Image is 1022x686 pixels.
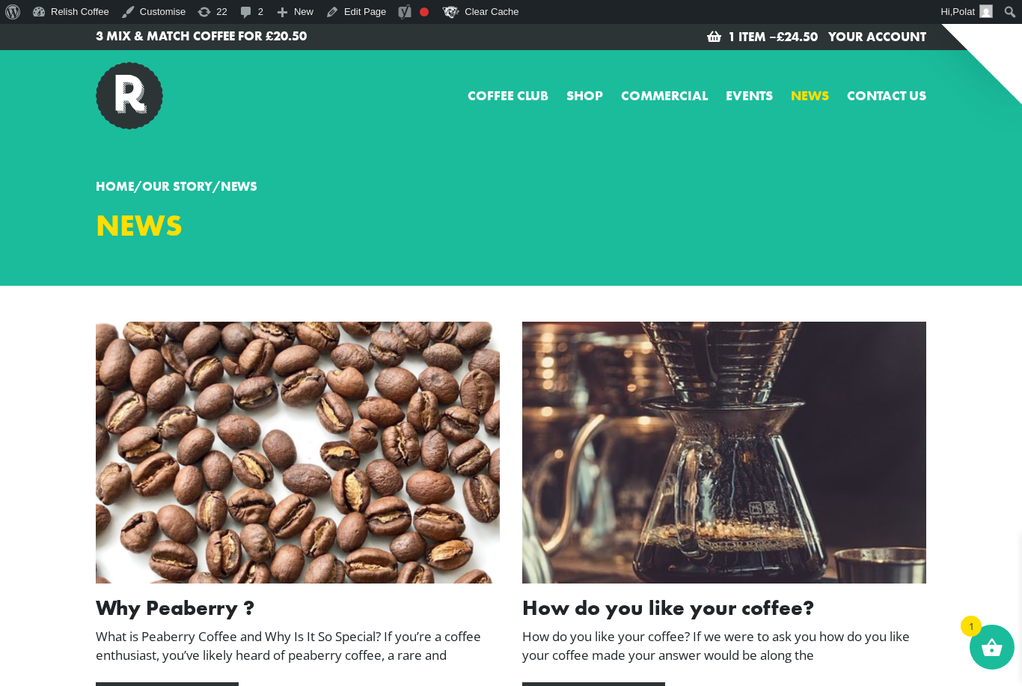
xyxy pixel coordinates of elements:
h3: How do you like your coffee? [522,595,926,621]
a: Our story [142,178,212,195]
a: Events [726,85,773,105]
a: Commercial [621,85,708,105]
bdi: 24.50 [777,28,818,45]
span: Polat [952,6,975,17]
span: 1 [961,616,982,637]
a: Shop [566,85,603,105]
span: / / [96,178,257,195]
span: News [221,178,257,195]
p: How do you like your coffee? If we were to ask you how do you like your coffee made your answer w... [522,627,926,665]
a: Home [96,178,134,195]
span: £ [777,28,784,45]
a: Contact us [847,85,926,105]
h3: Why Peaberry ? [96,595,500,621]
p: What is Peaberry Coffee and Why Is It So Special? If you’re a coffee enthusiast, you’ve likely he... [96,627,500,665]
a: Coffee Club [468,85,548,105]
h1: News [96,208,500,244]
a: Your Account [828,28,926,45]
a: News [791,85,829,105]
a: 3 Mix & Match Coffee for £20.50 [96,27,500,46]
a: 1 item –£24.50 [728,28,818,45]
div: Focus keyphrase not set [420,7,429,16]
img: Relish Coffee [96,62,163,129]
